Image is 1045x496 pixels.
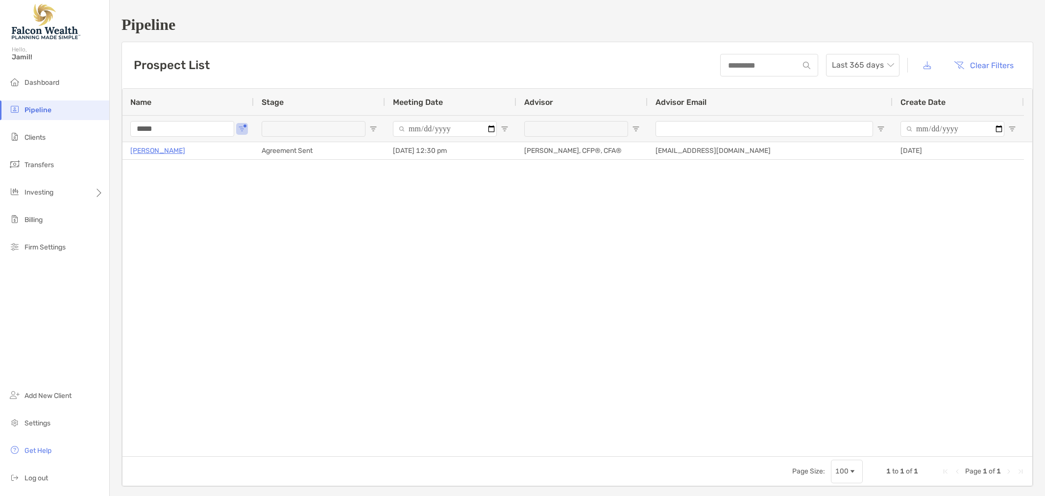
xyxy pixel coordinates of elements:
[130,121,234,137] input: Name Filter Input
[656,121,873,137] input: Advisor Email Filter Input
[254,142,385,159] div: Agreement Sent
[1017,468,1024,475] div: Last Page
[947,54,1021,76] button: Clear Filters
[12,53,103,61] span: Jamil!
[914,467,918,475] span: 1
[983,467,987,475] span: 1
[832,54,894,76] span: Last 365 days
[24,188,53,197] span: Investing
[886,467,891,475] span: 1
[393,98,443,107] span: Meeting Date
[656,98,706,107] span: Advisor Email
[632,125,640,133] button: Open Filter Menu
[835,467,849,475] div: 100
[9,471,21,483] img: logout icon
[9,213,21,225] img: billing icon
[942,468,949,475] div: First Page
[24,392,72,400] span: Add New Client
[9,103,21,115] img: pipeline icon
[24,161,54,169] span: Transfers
[953,468,961,475] div: Previous Page
[369,125,377,133] button: Open Filter Menu
[130,98,151,107] span: Name
[24,243,66,251] span: Firm Settings
[648,142,893,159] div: [EMAIL_ADDRESS][DOMAIN_NAME]
[1005,468,1013,475] div: Next Page
[831,460,863,483] div: Page Size
[9,76,21,88] img: dashboard icon
[9,389,21,401] img: add_new_client icon
[893,142,1024,159] div: [DATE]
[501,125,509,133] button: Open Filter Menu
[9,417,21,428] img: settings icon
[524,98,553,107] span: Advisor
[906,467,912,475] span: of
[262,98,284,107] span: Stage
[24,474,48,482] span: Log out
[900,98,946,107] span: Create Date
[803,62,810,69] img: input icon
[900,121,1004,137] input: Create Date Filter Input
[892,467,899,475] span: to
[24,446,51,455] span: Get Help
[877,125,885,133] button: Open Filter Menu
[996,467,1001,475] span: 1
[792,467,825,475] div: Page Size:
[965,467,981,475] span: Page
[900,467,904,475] span: 1
[9,186,21,198] img: investing icon
[385,142,516,159] div: [DATE] 12:30 pm
[24,78,59,87] span: Dashboard
[130,145,185,157] a: [PERSON_NAME]
[516,142,648,159] div: [PERSON_NAME], CFP®, CFA®
[12,4,80,39] img: Falcon Wealth Planning Logo
[24,216,43,224] span: Billing
[238,125,246,133] button: Open Filter Menu
[24,419,50,427] span: Settings
[24,133,46,142] span: Clients
[24,106,51,114] span: Pipeline
[9,158,21,170] img: transfers icon
[9,444,21,456] img: get-help icon
[989,467,995,475] span: of
[393,121,497,137] input: Meeting Date Filter Input
[9,241,21,252] img: firm-settings icon
[122,16,1033,34] h1: Pipeline
[1008,125,1016,133] button: Open Filter Menu
[134,58,210,72] h3: Prospect List
[9,131,21,143] img: clients icon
